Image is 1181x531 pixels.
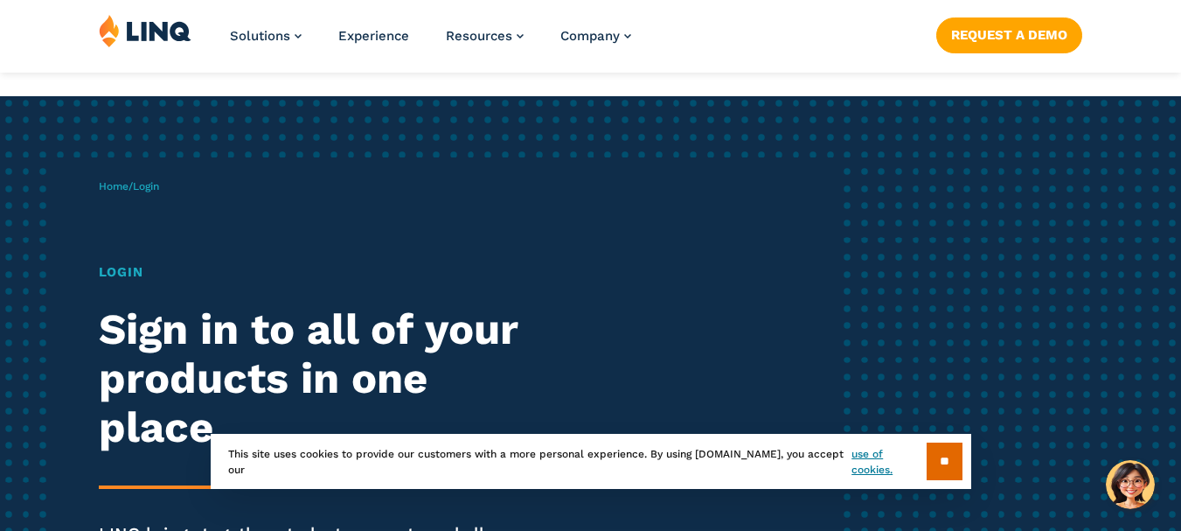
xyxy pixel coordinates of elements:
[99,305,554,452] h2: Sign in to all of your products in one place.
[99,180,159,192] span: /
[851,446,926,478] a: use of cookies.
[560,28,631,44] a: Company
[936,17,1082,52] a: Request a Demo
[446,28,524,44] a: Resources
[133,180,159,192] span: Login
[230,28,302,44] a: Solutions
[211,434,971,489] div: This site uses cookies to provide our customers with a more personal experience. By using [DOMAIN...
[230,28,290,44] span: Solutions
[560,28,620,44] span: Company
[936,14,1082,52] nav: Button Navigation
[1106,460,1155,509] button: Hello, have a question? Let’s chat.
[338,28,409,44] a: Experience
[446,28,512,44] span: Resources
[99,262,554,283] h1: Login
[99,14,191,47] img: LINQ | K‑12 Software
[230,14,631,72] nav: Primary Navigation
[99,180,129,192] a: Home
